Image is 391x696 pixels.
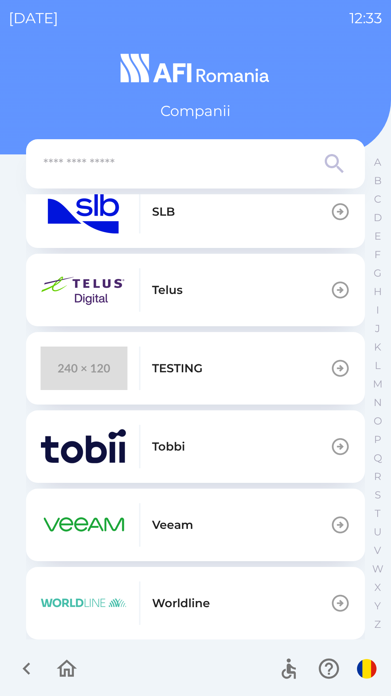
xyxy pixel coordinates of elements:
p: H [374,285,382,298]
button: R [369,467,387,486]
p: O [374,415,382,427]
button: N [369,393,387,412]
button: M [369,375,387,393]
img: Logo [26,51,365,86]
button: W [369,560,387,578]
button: O [369,412,387,430]
button: F [369,245,387,264]
img: ro flag [357,659,377,679]
button: J [369,319,387,338]
button: U [369,523,387,541]
p: Worldline [152,594,210,612]
button: TESTING [26,332,365,405]
button: T [369,504,387,523]
button: E [369,227,387,245]
p: X [374,581,381,594]
p: V [374,544,381,557]
p: [DATE] [9,7,58,29]
p: N [374,396,382,409]
button: Telus [26,254,365,326]
p: S [375,489,381,501]
button: Worldline [26,567,365,639]
p: D [374,211,382,224]
p: T [375,507,381,520]
p: L [375,359,381,372]
p: P [374,433,381,446]
p: SLB [152,203,175,220]
p: I [376,304,379,316]
img: e75fdddc-a5e3-4439-839c-f64d540c05bb.png [41,503,127,547]
p: J [375,322,380,335]
p: Q [374,452,382,464]
p: Tobbi [152,438,185,455]
button: Z [369,615,387,634]
button: SLB [26,175,365,248]
p: Telus [152,281,182,299]
p: TESTING [152,360,203,377]
button: Q [369,449,387,467]
button: I [369,301,387,319]
img: 9dd1da6f-fcef-47aa-9f62-6cf0311b15af.png [41,581,127,625]
button: V [369,541,387,560]
p: F [374,248,381,261]
img: 240x120 [41,347,127,390]
p: Y [374,600,381,612]
button: A [369,153,387,171]
button: G [369,264,387,282]
button: L [369,356,387,375]
p: B [374,174,382,187]
p: A [374,156,381,169]
img: 82bcf90f-76b5-4898-8699-c9a77ab99bdf.png [41,268,127,312]
p: M [373,378,383,390]
p: G [374,267,382,279]
img: 03755b6d-6944-4efa-bf23-0453712930be.png [41,190,127,233]
p: 12:33 [349,7,382,29]
p: R [374,470,381,483]
p: E [374,230,381,243]
p: Companii [160,100,231,122]
button: H [369,282,387,301]
button: C [369,190,387,208]
p: C [374,193,381,206]
p: U [374,526,382,538]
p: Z [374,618,381,631]
p: W [372,563,383,575]
button: Veeam [26,489,365,561]
button: P [369,430,387,449]
button: D [369,208,387,227]
button: K [369,338,387,356]
button: S [369,486,387,504]
button: B [369,171,387,190]
button: Y [369,597,387,615]
img: 74efbc99-2d2b-4711-b107-8914b78b11db.png [41,425,127,468]
button: Tobbi [26,410,365,483]
p: K [374,341,381,353]
button: X [369,578,387,597]
p: Veeam [152,516,193,534]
